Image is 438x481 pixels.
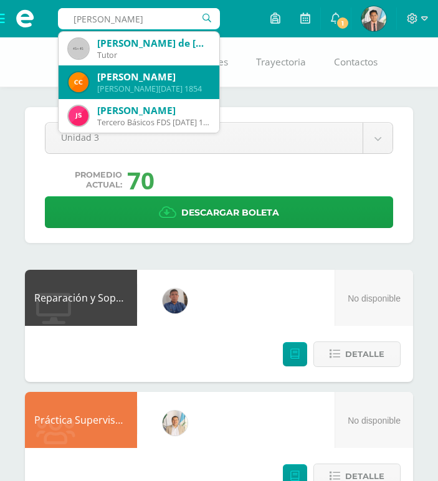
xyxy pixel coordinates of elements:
span: No disponible [348,416,401,426]
button: Detalle [313,341,401,367]
span: Detalle [345,343,384,366]
img: 6f17f362e36f7179e0c663a474767a6c.png [69,106,88,126]
a: Descargar boleta [45,196,393,228]
span: Unidad 3 [61,123,347,152]
a: Práctica Supervisada [34,413,133,427]
span: Promedio actual: [75,170,122,190]
img: 68712ac611bf39f738fa84918dce997e.png [361,6,386,31]
div: Práctica Supervisada [25,392,137,448]
a: Trayectoria [242,37,320,87]
a: Reparación y Soporte Técnico [34,291,174,305]
span: Descargar boleta [181,198,279,228]
a: Contactos [320,37,391,87]
input: Busca un usuario... [58,8,220,29]
div: Tutor [97,50,209,60]
div: 70 [127,164,155,196]
img: 45x45 [69,39,88,59]
div: [PERSON_NAME][DATE] 1854 [97,83,209,94]
div: [PERSON_NAME] de [PERSON_NAME] [97,37,209,50]
div: [PERSON_NAME] [97,70,209,83]
span: 1 [336,16,350,30]
img: bf66807720f313c6207fc724d78fb4d0.png [163,288,188,313]
span: Contactos [334,55,378,69]
img: f96c4e5d2641a63132d01c8857867525.png [163,411,188,436]
img: 2f346c1931407d5f9e0a1f8686efb336.png [69,72,88,92]
span: Trayectoria [256,55,306,69]
div: [PERSON_NAME] [97,104,209,117]
a: Unidad 3 [45,123,393,153]
span: No disponible [348,293,401,303]
div: Tercero Básicos FDS [DATE] 1175 [97,117,209,128]
div: Reparación y Soporte Técnico [25,270,137,326]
